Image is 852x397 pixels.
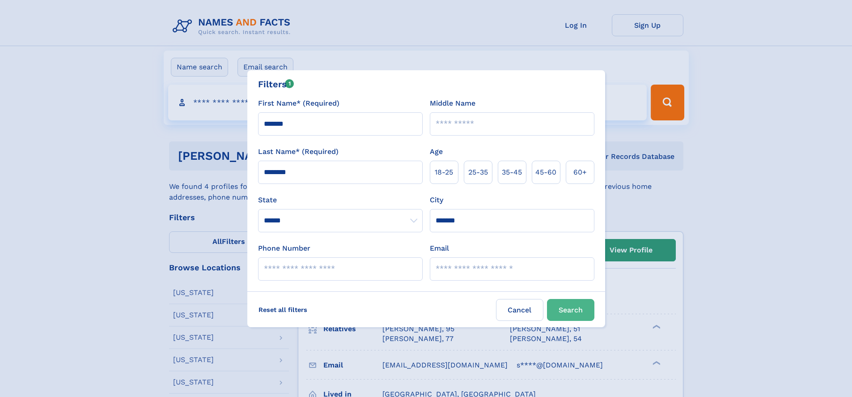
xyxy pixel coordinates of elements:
span: 18‑25 [435,167,453,178]
div: Filters [258,77,294,91]
label: Reset all filters [253,299,313,320]
label: Email [430,243,449,254]
span: 25‑35 [468,167,488,178]
span: 35‑45 [502,167,522,178]
span: 45‑60 [535,167,556,178]
label: State [258,195,423,205]
label: First Name* (Required) [258,98,339,109]
label: Last Name* (Required) [258,146,339,157]
label: City [430,195,443,205]
span: 60+ [573,167,587,178]
button: Search [547,299,594,321]
label: Age [430,146,443,157]
label: Middle Name [430,98,475,109]
label: Phone Number [258,243,310,254]
label: Cancel [496,299,543,321]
